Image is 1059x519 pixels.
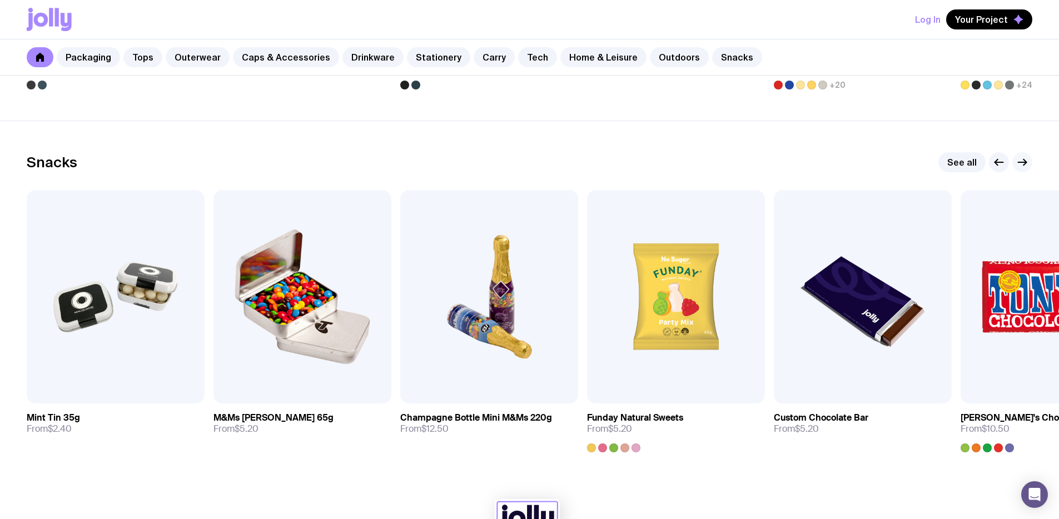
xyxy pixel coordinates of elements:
[407,47,470,67] a: Stationery
[474,47,515,67] a: Carry
[712,47,762,67] a: Snacks
[795,423,819,435] span: $5.20
[587,423,632,435] span: From
[27,403,205,443] a: Mint Tin 35gFrom$2.40
[955,14,1008,25] span: Your Project
[400,403,578,443] a: Champagne Bottle Mini M&Ms 220gFrom$12.50
[400,412,552,423] h3: Champagne Bottle Mini M&Ms 220g
[982,423,1010,435] span: $10.50
[938,152,986,172] a: See all
[166,47,230,67] a: Outerwear
[774,403,952,443] a: Custom Chocolate BarFrom$5.20
[342,47,404,67] a: Drinkware
[235,423,258,435] span: $5.20
[961,423,1010,435] span: From
[421,423,449,435] span: $12.50
[1021,481,1048,508] div: Open Intercom Messenger
[587,412,683,423] h3: Funday Natural Sweets
[608,423,632,435] span: $5.20
[213,412,334,423] h3: M&Ms [PERSON_NAME] 65g
[27,423,72,435] span: From
[774,412,868,423] h3: Custom Chocolate Bar
[400,423,449,435] span: From
[518,47,557,67] a: Tech
[587,403,765,452] a: Funday Natural SweetsFrom$5.20
[27,154,77,171] h2: Snacks
[560,47,647,67] a: Home & Leisure
[915,9,941,29] button: Log In
[213,423,258,435] span: From
[57,47,120,67] a: Packaging
[233,47,339,67] a: Caps & Accessories
[48,423,72,435] span: $2.40
[123,47,162,67] a: Tops
[1016,81,1032,89] span: +24
[946,9,1032,29] button: Your Project
[213,403,391,443] a: M&Ms [PERSON_NAME] 65gFrom$5.20
[27,412,80,423] h3: Mint Tin 35g
[829,81,846,89] span: +20
[650,47,709,67] a: Outdoors
[774,423,819,435] span: From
